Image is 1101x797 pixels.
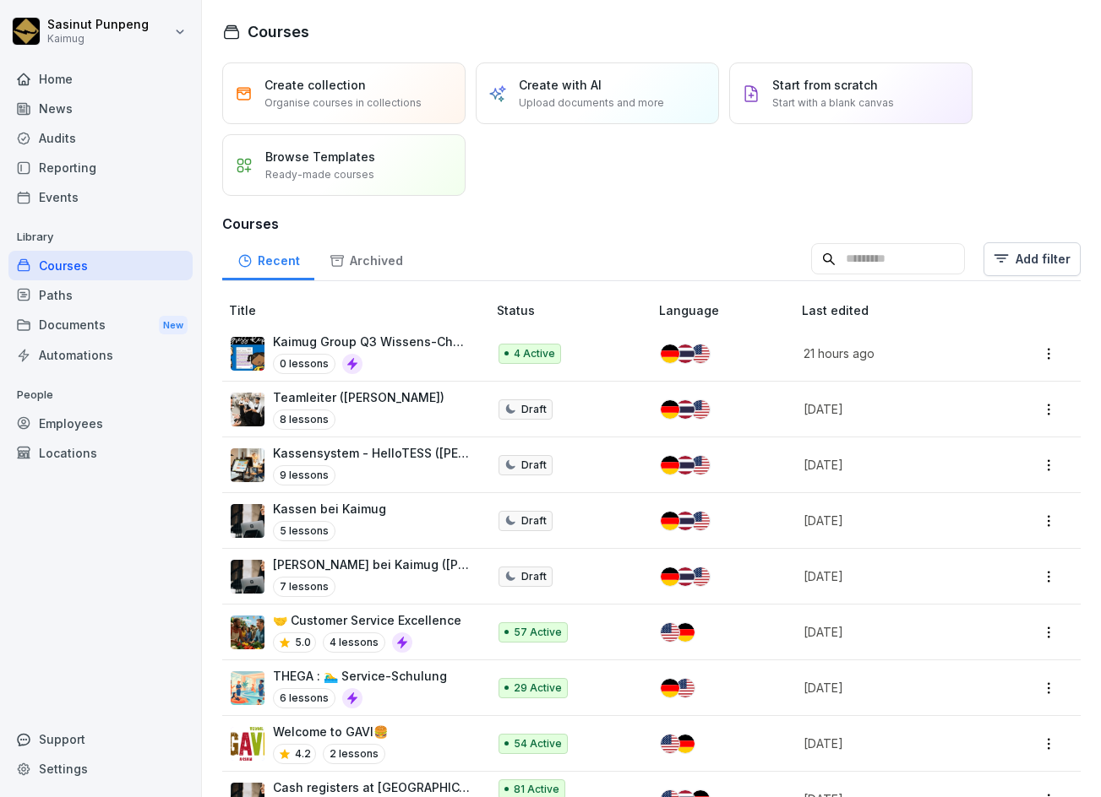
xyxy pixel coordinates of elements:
p: [DATE] [804,623,989,641]
p: 5 lessons [273,521,335,541]
a: Home [8,64,193,94]
img: us.svg [691,567,710,586]
p: Upload documents and more [519,95,664,111]
p: Ready-made courses [265,167,374,182]
p: 0 lessons [273,354,335,374]
div: Documents [8,310,193,341]
img: dl77onhohrz39aq74lwupjv4.png [231,560,264,594]
p: Kassensystem - HelloTESS ([PERSON_NAME]) [273,444,470,462]
img: de.svg [661,456,679,474]
img: j3qvtondn2pyyk0uswimno35.png [231,727,264,761]
p: [DATE] [804,512,989,529]
p: Browse Templates [265,148,375,165]
p: 57 Active [514,625,562,640]
p: 8 lessons [273,409,335,430]
p: Teamleiter ([PERSON_NAME]) [273,388,444,406]
a: DocumentsNew [8,310,193,341]
button: Add filter [984,242,1081,276]
p: Kassen bei Kaimug [273,500,386,518]
img: us.svg [691,400,710,419]
a: Locations [8,438,193,468]
img: de.svg [661,679,679,697]
img: de.svg [661,512,679,530]
p: [PERSON_NAME] bei Kaimug ([PERSON_NAME]) [273,556,470,573]
p: Library [8,224,193,251]
p: 4 lessons [323,632,385,653]
p: Last edited [802,301,1009,319]
a: Recent [222,237,314,280]
p: [DATE] [804,679,989,697]
p: 2 lessons [323,744,385,764]
p: Sasinut Punpeng [47,18,149,32]
img: e5wlzal6fzyyu8pkl39fd17k.png [231,337,264,371]
img: th.svg [676,456,695,474]
p: 7 lessons [273,577,335,597]
img: us.svg [661,735,679,753]
img: de.svg [676,623,695,642]
p: Cash registers at [GEOGRAPHIC_DATA] [273,778,470,796]
p: Draft [521,513,547,529]
p: 4 Active [514,346,555,361]
a: News [8,94,193,123]
p: Draft [521,458,547,473]
img: t4pbym28f6l0mdwi5yze01sv.png [231,615,264,649]
div: Support [8,724,193,754]
p: Status [497,301,651,319]
p: 4.2 [295,746,311,762]
p: [DATE] [804,567,989,585]
div: Employees [8,409,193,438]
p: Welcome to GAVI🍔​ [273,723,388,740]
p: [DATE] [804,456,989,474]
h1: Courses [248,20,309,43]
img: pytyph5pk76tu4q1kwztnixg.png [231,393,264,426]
div: Events [8,182,193,212]
a: Automations [8,340,193,370]
a: Audits [8,123,193,153]
p: Start with a blank canvas [772,95,894,111]
div: New [159,316,188,335]
img: de.svg [661,344,679,363]
img: us.svg [661,623,679,642]
p: Title [229,301,490,319]
p: 9 lessons [273,465,335,485]
p: 29 Active [514,680,562,696]
p: Kaimug Group Q3 Wissens-Check [273,333,470,350]
a: Reporting [8,153,193,182]
p: THEGA : 🏊‍♂️ Service-Schulung [273,667,447,685]
img: th.svg [676,344,695,363]
img: de.svg [661,567,679,586]
p: Start from scratch [772,76,878,94]
img: th.svg [676,567,695,586]
p: 21 hours ago [804,344,989,362]
p: Draft [521,569,547,584]
img: dl77onhohrz39aq74lwupjv4.png [231,504,264,538]
img: us.svg [691,512,710,530]
a: Paths [8,280,193,310]
p: Organise courses in collections [264,95,422,111]
img: k4tsflh0pn5eas51klv85bn1.png [231,448,264,482]
a: Archived [314,237,417,280]
a: Courses [8,251,193,280]
img: us.svg [691,344,710,363]
p: Language [659,301,796,319]
p: 81 Active [514,782,559,797]
a: Settings [8,754,193,783]
p: Kaimug [47,33,149,45]
p: 🤝 Customer Service Excellence [273,611,461,629]
p: Create collection [264,76,366,94]
p: Create with AI [519,76,602,94]
p: [DATE] [804,735,989,752]
img: de.svg [676,735,695,753]
p: Draft [521,402,547,417]
img: de.svg [661,400,679,419]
